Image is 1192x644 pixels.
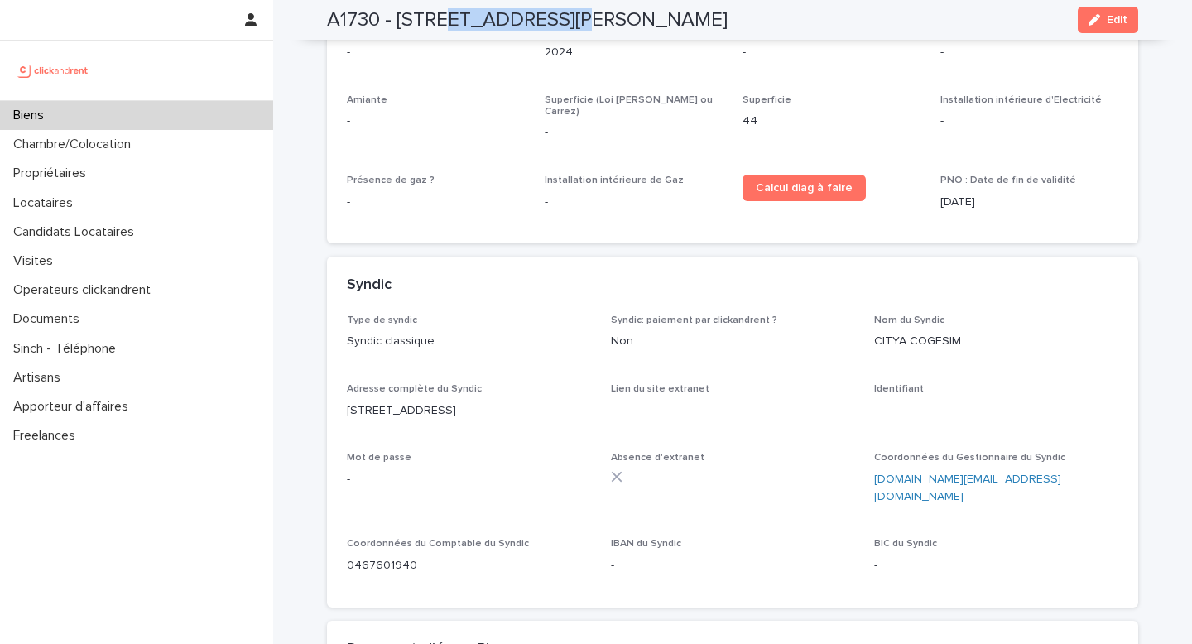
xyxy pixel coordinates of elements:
[1107,14,1127,26] span: Edit
[7,370,74,386] p: Artisans
[7,224,147,240] p: Candidats Locataires
[874,402,1118,420] p: -
[756,182,853,194] span: Calcul diag à faire
[874,539,937,549] span: BIC du Syndic
[7,311,93,327] p: Documents
[347,113,525,130] p: -
[874,384,924,394] span: Identifiant
[347,402,591,420] p: [STREET_ADDRESS]
[611,453,704,463] span: Absence d'extranet
[7,399,142,415] p: Apporteur d'affaires
[347,333,591,350] p: Syndic classique
[327,8,728,32] h2: A1730 - [STREET_ADDRESS][PERSON_NAME]
[545,95,713,117] span: Superficie (Loi [PERSON_NAME] ou Carrez)
[347,471,591,488] p: -
[347,315,417,325] span: Type de syndic
[611,402,855,420] p: -
[743,175,866,201] a: Calcul diag à faire
[545,124,723,142] p: -
[874,315,944,325] span: Nom du Syndic
[7,341,129,357] p: Sinch - Téléphone
[347,453,411,463] span: Mot de passe
[1078,7,1138,33] button: Edit
[940,95,1102,105] span: Installation intérieure d'Electricité
[611,384,709,394] span: Lien du site extranet
[874,557,1118,574] p: -
[743,44,920,61] p: -
[347,560,417,571] ringoverc2c-84e06f14122c: Call with Ringover
[743,113,920,130] p: 44
[611,315,777,325] span: Syndic: paiement par clickandrent ?
[7,195,86,211] p: Locataires
[874,333,1118,350] p: CITYA COGESIM
[347,539,529,549] span: Coordonnées du Comptable du Syndic
[7,108,57,123] p: Biens
[940,175,1076,185] span: PNO : Date de fin de validité
[940,113,1118,130] p: -
[7,253,66,269] p: Visites
[7,428,89,444] p: Freelances
[743,95,791,105] span: Superficie
[347,175,435,185] span: Présence de gaz ?
[347,560,417,571] ringoverc2c-number-84e06f14122c: 0467601940
[347,276,392,295] h2: Syndic
[7,166,99,181] p: Propriétaires
[940,44,1118,61] p: -
[874,473,1061,502] a: [DOMAIN_NAME][EMAIL_ADDRESS][DOMAIN_NAME]
[545,44,723,61] p: 2024
[545,194,723,211] p: -
[940,194,1118,211] p: [DATE]
[7,137,144,152] p: Chambre/Colocation
[13,54,94,87] img: UCB0brd3T0yccxBKYDjQ
[347,95,387,105] span: Amiante
[7,282,164,298] p: Operateurs clickandrent
[545,175,684,185] span: Installation intérieure de Gaz
[874,453,1065,463] span: Coordonnées du Gestionnaire du Syndic
[347,384,482,394] span: Adresse complète du Syndic
[611,557,855,574] p: -
[347,44,525,61] p: -
[611,539,681,549] span: IBAN du Syndic
[347,194,525,211] p: -
[611,333,855,350] p: Non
